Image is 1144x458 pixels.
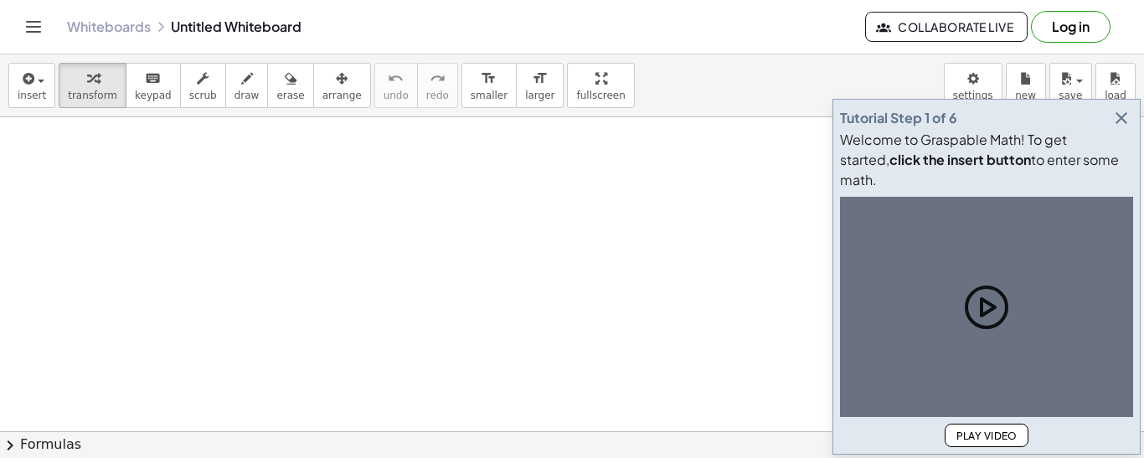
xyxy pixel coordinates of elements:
span: erase [276,90,304,101]
button: new [1006,63,1046,108]
span: smaller [471,90,508,101]
button: arrange [313,63,371,108]
button: Log in [1031,11,1111,43]
i: undo [388,69,404,89]
div: Welcome to Graspable Math! To get started, to enter some math. [840,130,1133,190]
button: save [1049,63,1092,108]
span: larger [525,90,554,101]
button: keyboardkeypad [126,63,181,108]
button: format_sizesmaller [461,63,517,108]
span: draw [234,90,260,101]
div: Tutorial Step 1 of 6 [840,108,957,128]
button: load [1095,63,1136,108]
span: load [1105,90,1126,101]
button: erase [267,63,313,108]
a: Whiteboards [67,18,151,35]
span: keypad [135,90,172,101]
span: transform [68,90,117,101]
button: fullscreen [567,63,634,108]
i: redo [430,69,446,89]
button: Play Video [945,424,1028,447]
button: draw [225,63,269,108]
span: arrange [322,90,362,101]
i: format_size [481,69,497,89]
i: keyboard [145,69,161,89]
span: settings [953,90,993,101]
span: new [1015,90,1036,101]
span: scrub [189,90,217,101]
button: scrub [180,63,226,108]
span: undo [384,90,409,101]
b: click the insert button [889,151,1031,168]
span: Collaborate Live [879,19,1013,34]
button: format_sizelarger [516,63,564,108]
button: insert [8,63,55,108]
span: redo [426,90,449,101]
button: transform [59,63,126,108]
span: fullscreen [576,90,625,101]
span: Play Video [956,430,1018,442]
i: format_size [532,69,548,89]
button: redoredo [417,63,458,108]
span: save [1059,90,1082,101]
button: Toggle navigation [20,13,47,40]
button: Collaborate Live [865,12,1028,42]
span: insert [18,90,46,101]
button: settings [944,63,1002,108]
button: undoundo [374,63,418,108]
